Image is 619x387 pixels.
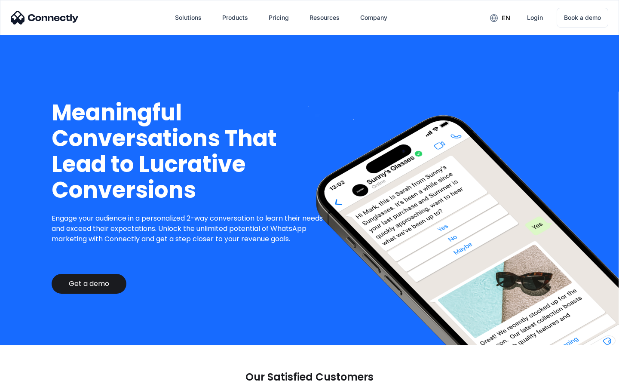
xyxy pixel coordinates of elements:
a: Get a demo [52,274,126,294]
div: Get a demo [69,279,109,288]
p: Engage your audience in a personalized 2-way conversation to learn their needs and exceed their e... [52,213,330,244]
div: Resources [309,12,340,24]
div: Products [222,12,248,24]
h1: Meaningful Conversations That Lead to Lucrative Conversions [52,100,330,203]
aside: Language selected: English [9,372,52,384]
div: Login [527,12,543,24]
div: Company [360,12,387,24]
img: Connectly Logo [11,11,79,25]
div: Pricing [269,12,289,24]
a: Book a demo [557,8,608,28]
div: Solutions [175,12,202,24]
a: Pricing [262,7,296,28]
div: en [502,12,510,24]
p: Our Satisfied Customers [245,371,374,383]
a: Login [520,7,550,28]
ul: Language list [17,372,52,384]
